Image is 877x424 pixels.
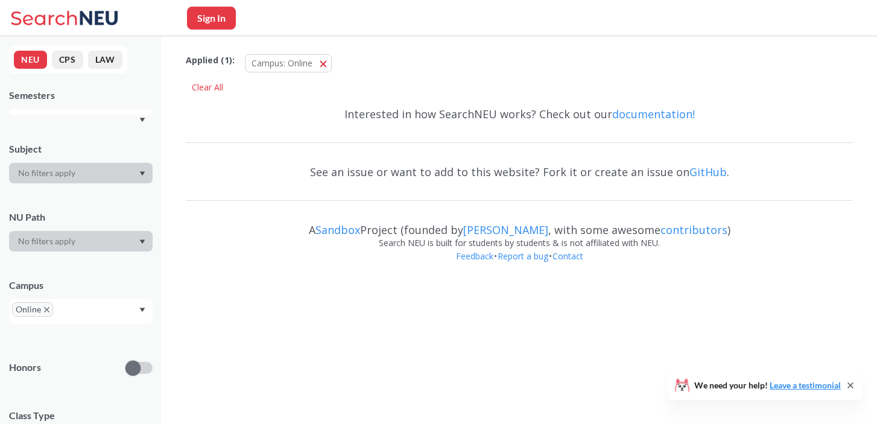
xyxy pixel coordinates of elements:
[9,361,41,375] p: Honors
[9,231,153,252] div: Dropdown arrow
[9,279,153,292] div: Campus
[52,51,83,69] button: CPS
[44,307,49,312] svg: X to remove pill
[497,250,549,262] a: Report a bug
[139,308,145,312] svg: Dropdown arrow
[9,89,153,102] div: Semesters
[186,97,853,131] div: Interested in how SearchNEU works? Check out our
[139,171,145,176] svg: Dropdown arrow
[660,223,727,237] a: contributors
[186,236,853,250] div: Search NEU is built for students by students & is not affiliated with NEU.
[770,380,841,390] a: Leave a testimonial
[9,163,153,183] div: Dropdown arrow
[186,54,235,67] span: Applied ( 1 ):
[12,302,53,317] span: OnlineX to remove pill
[186,78,229,97] div: Clear All
[245,54,332,72] button: Campus: Online
[689,165,727,179] a: GitHub
[612,107,695,121] a: documentation!
[9,299,153,324] div: OnlineX to remove pillDropdown arrow
[315,223,360,237] a: Sandbox
[694,381,841,390] span: We need your help!
[186,212,853,236] div: A Project (founded by , with some awesome )
[455,250,494,262] a: Feedback
[552,250,584,262] a: Contact
[9,409,153,422] span: Class Type
[139,239,145,244] svg: Dropdown arrow
[9,142,153,156] div: Subject
[252,57,312,69] span: Campus: Online
[463,223,548,237] a: [PERSON_NAME]
[88,51,122,69] button: LAW
[186,154,853,189] div: See an issue or want to add to this website? Fork it or create an issue on .
[9,210,153,224] div: NU Path
[139,118,145,122] svg: Dropdown arrow
[186,250,853,281] div: • •
[14,51,47,69] button: NEU
[187,7,236,30] button: Sign In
